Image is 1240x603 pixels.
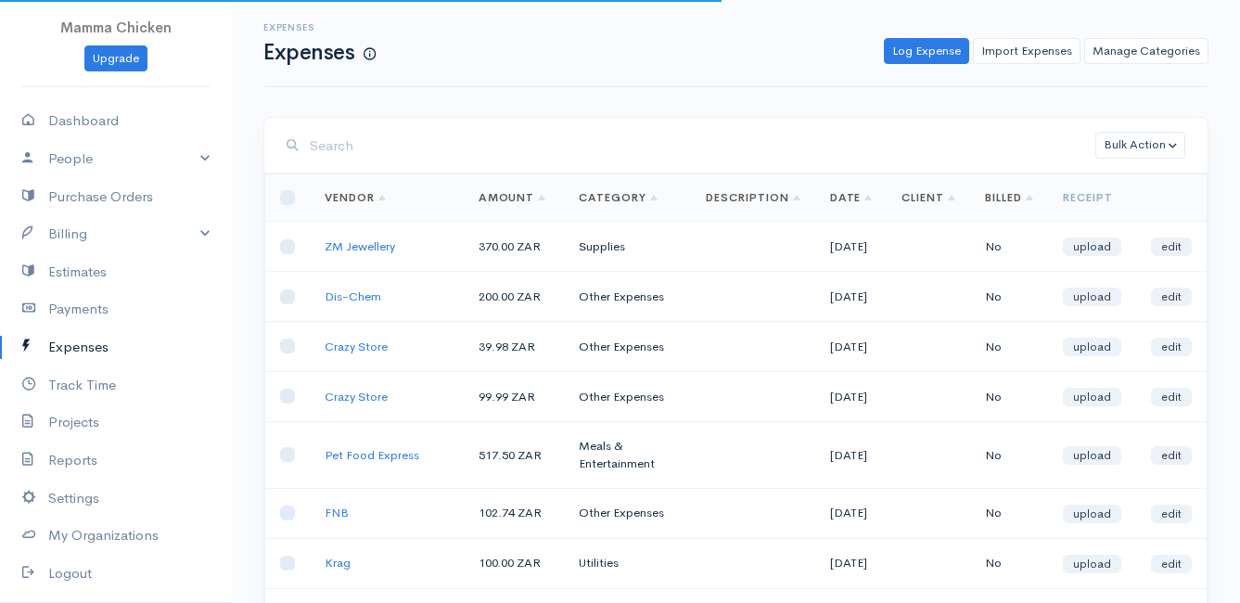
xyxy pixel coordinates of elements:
[815,488,888,538] td: [DATE]
[325,555,351,571] a: Krag
[464,222,565,272] td: 370.00 ZAR
[1151,446,1192,465] a: edit
[815,222,888,272] td: [DATE]
[263,41,376,64] h1: Expenses
[970,272,1048,322] td: No
[325,389,388,404] a: Crazy Store
[1151,237,1192,256] a: edit
[1151,555,1192,573] a: edit
[970,421,1048,488] td: No
[830,190,873,205] a: Date
[84,45,147,72] a: Upgrade
[1048,174,1136,222] th: Receipt
[1084,38,1208,65] a: Manage Categories
[985,190,1033,205] a: Billed
[479,190,546,205] a: Amount
[884,38,969,65] a: Log Expense
[564,222,691,272] td: Supplies
[325,339,388,354] a: Crazy Store
[464,272,565,322] td: 200.00 ZAR
[970,538,1048,588] td: No
[564,322,691,372] td: Other Expenses
[970,371,1048,421] td: No
[325,447,419,463] a: Pet Food Express
[901,190,955,205] a: Client
[364,46,376,62] span: How to log your Expenses?
[815,322,888,372] td: [DATE]
[1063,288,1121,306] a: upload
[1063,505,1121,523] a: upload
[1151,388,1192,406] a: edit
[564,421,691,488] td: Meals & Entertainment
[1063,388,1121,406] a: upload
[464,538,565,588] td: 100.00 ZAR
[970,488,1048,538] td: No
[706,190,800,205] a: Description
[310,127,1095,165] input: Search
[564,272,691,322] td: Other Expenses
[464,371,565,421] td: 99.99 ZAR
[1063,237,1121,256] a: upload
[263,22,376,32] h6: Expenses
[1095,132,1185,159] button: Bulk Action
[815,371,888,421] td: [DATE]
[1151,338,1192,356] a: edit
[1063,338,1121,356] a: upload
[970,322,1048,372] td: No
[1063,555,1121,573] a: upload
[464,421,565,488] td: 517.50 ZAR
[970,222,1048,272] td: No
[325,190,386,205] a: Vendor
[464,322,565,372] td: 39.98 ZAR
[1063,446,1121,465] a: upload
[464,488,565,538] td: 102.74 ZAR
[815,272,888,322] td: [DATE]
[973,38,1080,65] a: Import Expenses
[564,538,691,588] td: Utilities
[1151,288,1192,306] a: edit
[564,488,691,538] td: Other Expenses
[815,538,888,588] td: [DATE]
[579,190,658,205] a: Category
[60,19,172,36] span: Mamma Chicken
[325,289,381,304] a: Dis-Chem
[815,421,888,488] td: [DATE]
[1151,505,1192,523] a: edit
[564,371,691,421] td: Other Expenses
[325,238,395,254] a: ZM Jewellery
[325,505,349,520] a: FNB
